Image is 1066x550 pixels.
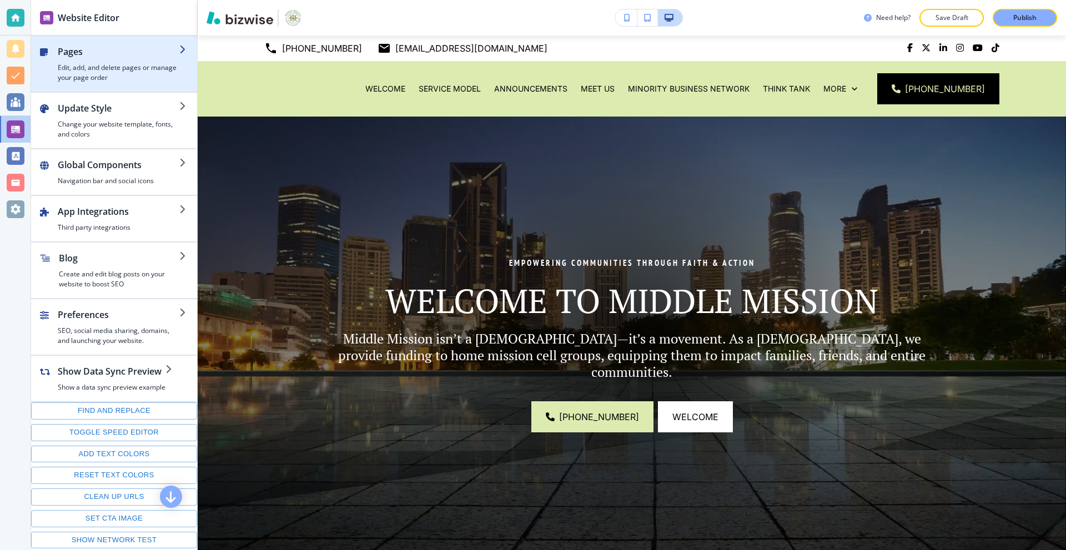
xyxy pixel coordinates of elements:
[31,446,197,463] button: Add text colors
[672,410,718,423] span: WELCOME
[264,40,362,57] a: [PHONE_NUMBER]
[59,251,179,265] h2: Blog
[328,281,936,320] p: WELCOME TO MIDDLE MISSION
[58,45,179,58] h2: Pages
[31,243,197,298] button: BlogCreate and edit blog posts on your website to boost SEO
[31,36,197,92] button: PagesEdit, add, and delete pages or manage your page order
[31,356,183,401] button: Show Data Sync PreviewShow a data sync preview example
[365,83,405,94] p: Welcome
[59,269,179,289] h4: Create and edit blog posts on your website to boost SEO
[919,9,984,27] button: Save Draft
[31,510,197,527] button: Set CTA image
[31,532,197,549] button: Show network test
[283,9,303,27] img: Your Logo
[58,11,119,24] h2: Website Editor
[658,401,733,432] button: WELCOME
[581,83,615,94] p: Meet Us
[58,119,179,139] h4: Change your website template, fonts, and colors
[31,488,197,506] button: Clean up URLs
[328,330,936,380] p: Middle Mission isn’t a [DEMOGRAPHIC_DATA]—it’s a movement. As a [DEMOGRAPHIC_DATA], we provide fu...
[207,11,273,24] img: Bizwise Logo
[58,365,165,378] h2: Show Data Sync Preview
[31,149,197,195] button: Global ComponentsNavigation bar and social icons
[494,83,567,94] p: Announcements
[58,63,179,83] h4: Edit, add, and delete pages or manage your page order
[31,467,197,484] button: Reset text colors
[419,83,481,94] p: Service Model
[531,401,653,432] a: [PHONE_NUMBER]
[823,83,846,94] p: More
[58,205,179,218] h2: App Integrations
[58,176,179,186] h4: Navigation bar and social icons
[282,40,362,57] p: [PHONE_NUMBER]
[395,40,547,57] p: [EMAIL_ADDRESS][DOMAIN_NAME]
[328,256,936,270] p: Empowering Communities Through Faith & Action
[1013,13,1037,23] p: Publish
[58,326,179,346] h4: SEO, social media sharing, domains, and launching your website.
[40,11,53,24] img: editor icon
[876,13,911,23] h3: Need help?
[628,83,750,94] p: Minority Business Network
[58,382,165,392] h4: Show a data sync preview example
[559,410,639,423] span: [PHONE_NUMBER]
[763,83,810,94] p: Think Tank
[378,40,547,57] a: [EMAIL_ADDRESS][DOMAIN_NAME]
[31,402,197,420] button: Find and replace
[877,73,999,104] a: [PHONE_NUMBER]
[58,223,179,233] h4: Third party integrations
[934,13,969,23] p: Save Draft
[905,82,985,95] span: [PHONE_NUMBER]
[31,299,197,355] button: PreferencesSEO, social media sharing, domains, and launching your website.
[31,93,197,148] button: Update StyleChange your website template, fonts, and colors
[58,158,179,171] h2: Global Components
[993,9,1057,27] button: Publish
[31,196,197,241] button: App IntegrationsThird party integrations
[31,424,197,441] button: Toggle speed editor
[58,102,179,115] h2: Update Style
[58,308,179,321] h2: Preferences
